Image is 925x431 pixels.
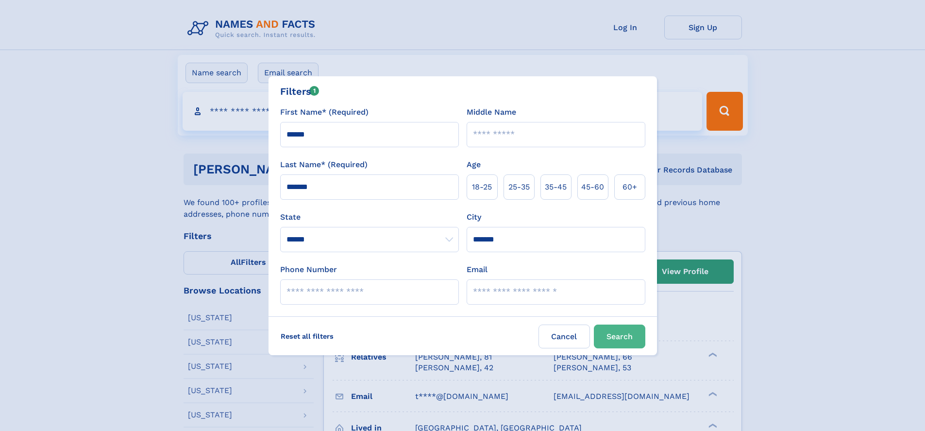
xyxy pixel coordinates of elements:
span: 35‑45 [545,181,567,193]
label: Middle Name [467,106,516,118]
span: 18‑25 [472,181,492,193]
label: Cancel [538,325,590,348]
span: 25‑35 [508,181,530,193]
label: First Name* (Required) [280,106,369,118]
label: State [280,211,459,223]
span: 60+ [622,181,637,193]
label: Age [467,159,481,171]
label: Reset all filters [274,325,340,348]
label: Phone Number [280,264,337,276]
button: Search [594,325,645,348]
div: Filters [280,84,320,99]
label: Last Name* (Required) [280,159,368,171]
span: 45‑60 [581,181,604,193]
label: Email [467,264,488,276]
label: City [467,211,481,223]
